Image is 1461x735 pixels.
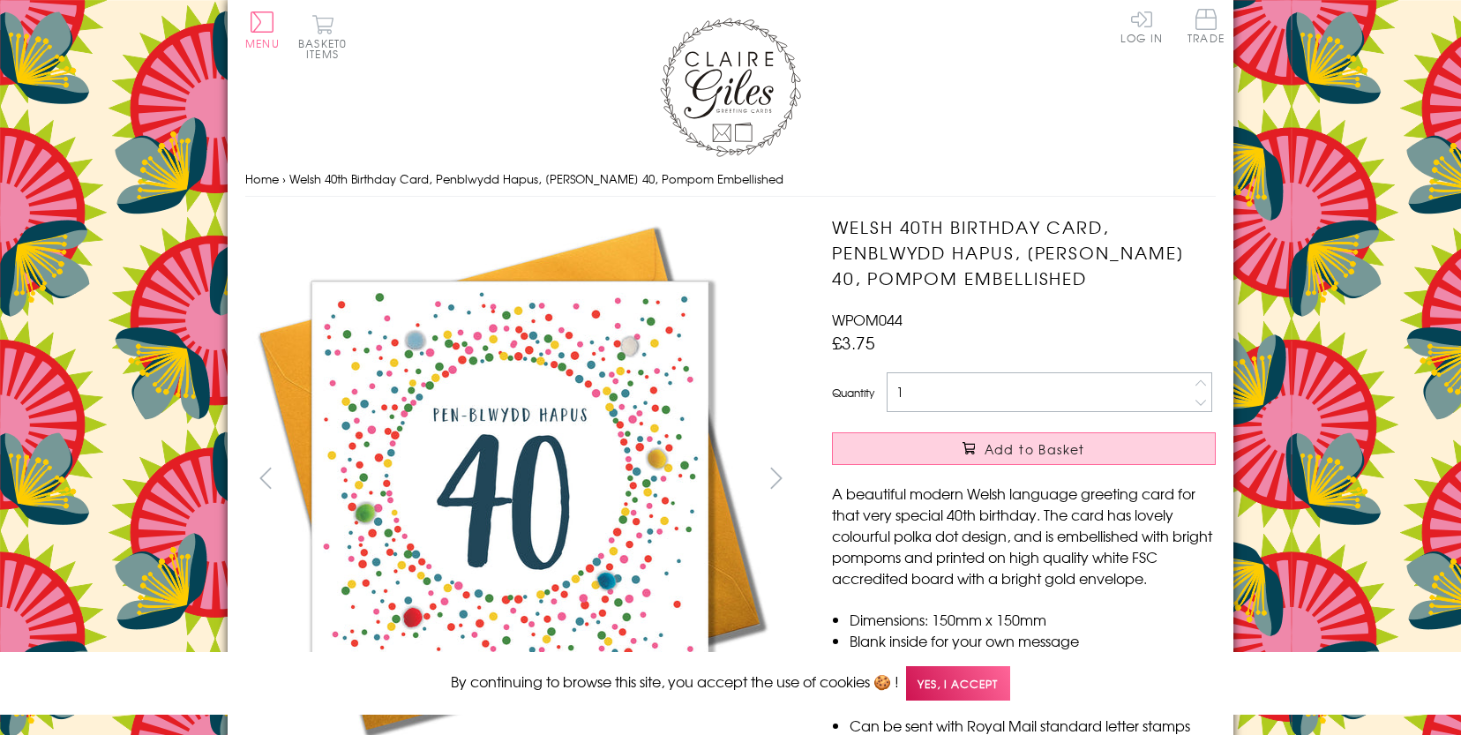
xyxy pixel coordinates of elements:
[245,161,1216,198] nav: breadcrumbs
[245,458,285,498] button: prev
[832,483,1216,589] p: A beautiful modern Welsh language greeting card for that very special 40th birthday. The card has...
[850,609,1216,630] li: Dimensions: 150mm x 150mm
[245,35,280,51] span: Menu
[282,170,286,187] span: ›
[906,666,1010,701] span: Yes, I accept
[850,630,1216,651] li: Blank inside for your own message
[306,35,347,62] span: 0 items
[832,385,874,401] label: Quantity
[757,458,797,498] button: next
[245,170,279,187] a: Home
[832,330,875,355] span: £3.75
[985,440,1085,458] span: Add to Basket
[289,170,783,187] span: Welsh 40th Birthday Card, Penblwydd Hapus, [PERSON_NAME] 40, Pompom Embellished
[245,11,280,49] button: Menu
[1188,9,1225,43] span: Trade
[1188,9,1225,47] a: Trade
[832,214,1216,290] h1: Welsh 40th Birthday Card, Penblwydd Hapus, [PERSON_NAME] 40, Pompom Embellished
[832,309,903,330] span: WPOM044
[1120,9,1163,43] a: Log In
[660,18,801,157] img: Claire Giles Greetings Cards
[832,432,1216,465] button: Add to Basket
[298,14,347,59] button: Basket0 items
